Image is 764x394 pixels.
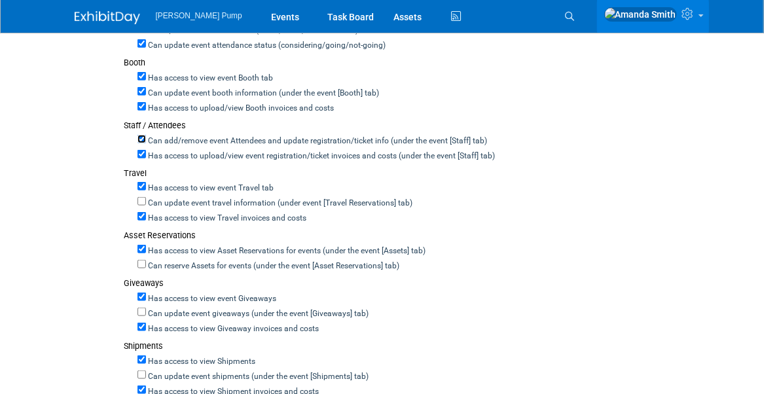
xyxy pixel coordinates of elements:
[146,356,256,368] label: Has access to view Shipments
[75,11,140,24] img: ExhibitDay
[146,103,335,115] label: Has access to upload/view Booth invoices and costs
[146,88,380,99] label: Can update event booth information (under the event [Booth] tab)
[124,168,686,180] div: Travel
[146,371,369,383] label: Can update event shipments (under the event [Shipments] tab)
[146,293,277,305] label: Has access to view event Giveaways
[146,183,274,194] label: Has access to view event Travel tab
[124,230,686,242] div: Asset Reservations
[146,213,307,224] label: Has access to view Travel invoices and costs
[146,135,488,147] label: Can add/remove event Attendees and update registration/ticket info (under the event [Staff] tab)
[124,340,686,353] div: Shipments
[146,308,369,320] label: Can update event giveaways (under the event [Giveaways] tab)
[124,278,686,290] div: Giveaways
[124,120,686,132] div: Staff / Attendees
[604,7,677,22] img: Amanda Smith
[156,11,242,20] span: [PERSON_NAME] Pump
[146,198,413,209] label: Can update event travel information (under event [Travel Reservations] tab)
[146,260,400,272] label: Can reserve Assets for events (under the event [Asset Reservations] tab)
[124,57,686,69] div: Booth
[146,151,496,162] label: Has access to upload/view event registration/ticket invoices and costs (under the event [Staff] tab)
[146,40,386,52] label: Can update event attendance status (considering/going/not-going)
[146,73,274,84] label: Has access to view event Booth tab
[146,323,319,335] label: Has access to view Giveaway invoices and costs
[146,245,426,257] label: Has access to view Asset Reservations for events (under the event [Assets] tab)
